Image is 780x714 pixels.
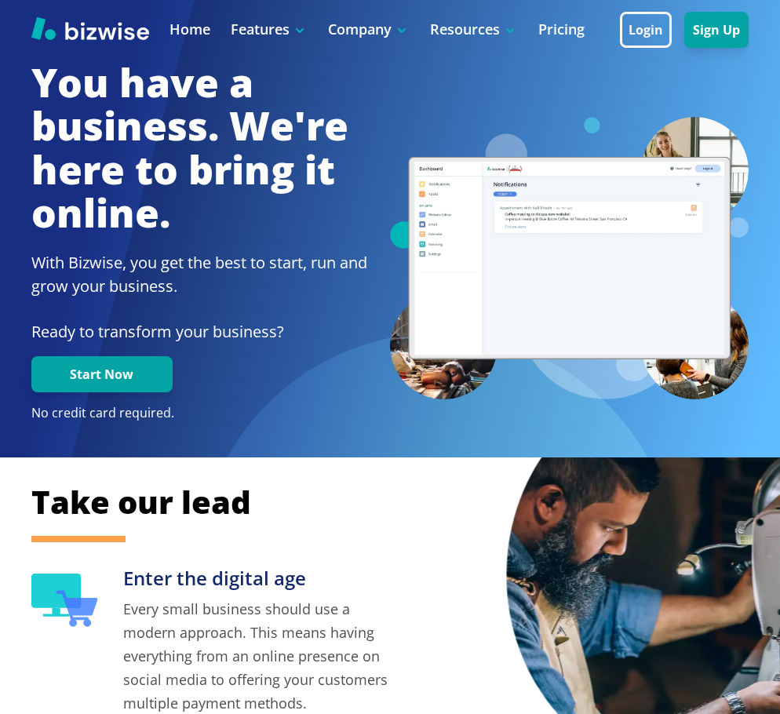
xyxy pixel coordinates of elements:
[538,20,585,39] a: Pricing
[31,356,173,392] button: Start Now
[31,16,149,40] img: Bizwise Logo
[123,566,390,592] h3: Enter the digital age
[684,23,749,38] a: Sign Up
[31,61,390,235] h1: You have a business. We're here to bring it online.
[31,367,173,382] a: Start Now
[31,481,749,523] h2: Take our lead
[31,251,390,298] h2: With Bizwise, you get the best to start, run and grow your business.
[620,23,684,38] a: Login
[31,320,390,344] p: Ready to transform your business?
[31,405,390,422] p: No credit card required.
[328,20,410,39] p: Company
[169,20,210,39] a: Home
[684,12,749,48] button: Sign Up
[620,12,672,48] button: Login
[231,20,308,39] p: Features
[430,20,518,39] p: Resources
[31,574,98,627] img: Enter the digital age Icon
